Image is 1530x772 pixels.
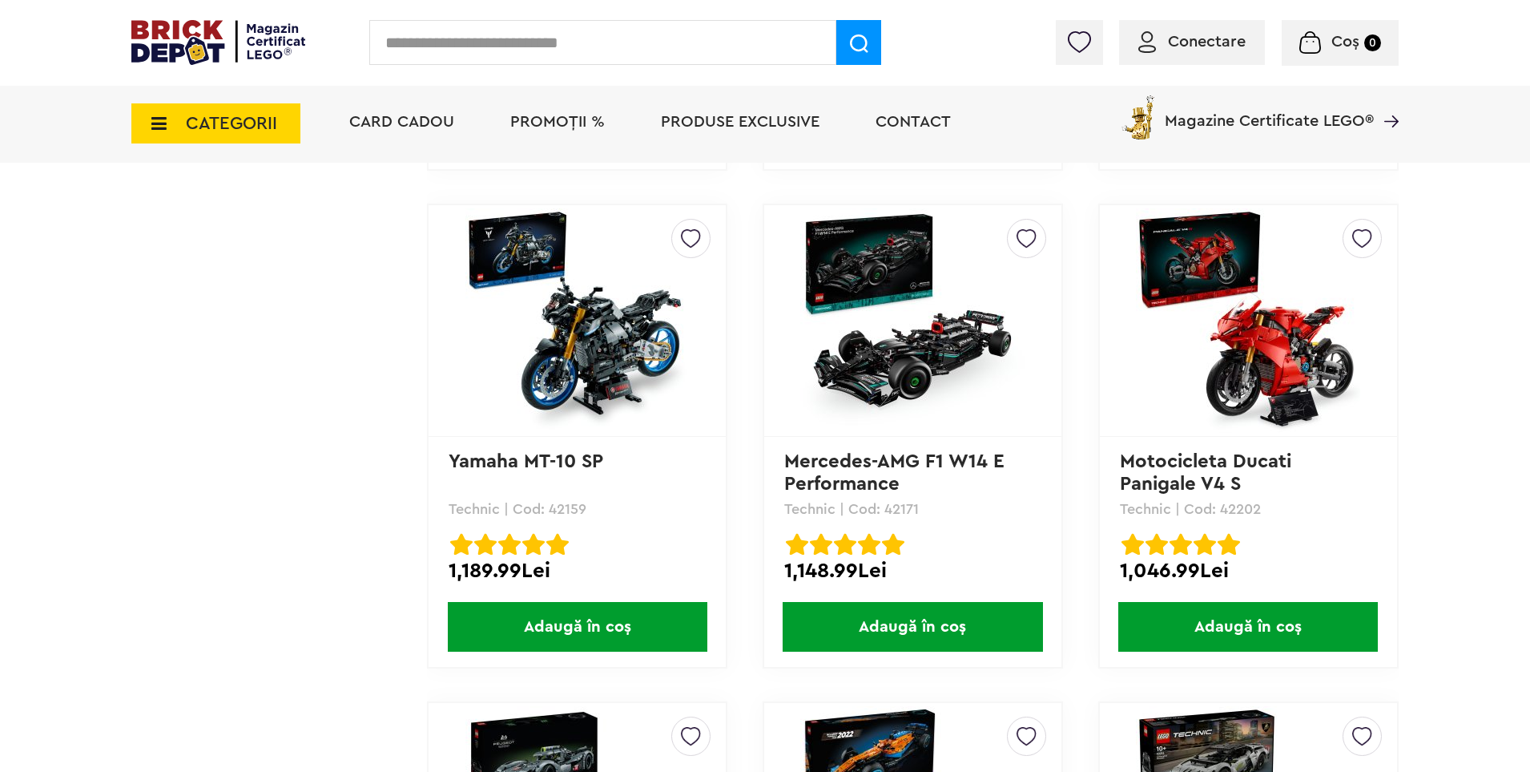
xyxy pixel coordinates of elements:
img: Evaluare cu stele [522,533,545,556]
img: Evaluare cu stele [1121,533,1144,556]
a: Magazine Certificate LEGO® [1374,92,1399,108]
img: Evaluare cu stele [498,533,521,556]
img: Evaluare cu stele [1194,533,1216,556]
img: Evaluare cu stele [1218,533,1240,556]
span: CATEGORII [186,115,277,132]
img: Evaluare cu stele [834,533,856,556]
a: Adaugă în coș [764,602,1061,652]
div: 1,189.99Lei [449,560,706,581]
a: Yamaha MT-10 SP [449,452,603,471]
a: Mercedes-AMG F1 W14 E Performance [784,452,1010,494]
a: Produse exclusive [661,114,819,130]
span: Adaugă în coș [783,602,1042,652]
img: Evaluare cu stele [546,533,569,556]
img: Evaluare cu stele [474,533,497,556]
a: Adaugă în coș [429,602,726,652]
p: Technic | Cod: 42159 [449,502,706,516]
a: Conectare [1138,34,1246,50]
a: Card Cadou [349,114,454,130]
img: Yamaha MT-10 SP [465,208,690,433]
a: Contact [876,114,951,130]
img: Evaluare cu stele [882,533,904,556]
img: Evaluare cu stele [450,533,473,556]
img: Evaluare cu stele [1145,533,1168,556]
a: Motocicleta Ducati Panigale V4 S [1120,452,1297,494]
span: Adaugă în coș [448,602,707,652]
img: Evaluare cu stele [810,533,832,556]
a: Adaugă în coș [1100,602,1397,652]
span: Magazine Certificate LEGO® [1165,92,1374,129]
div: 1,046.99Lei [1120,560,1377,581]
img: Evaluare cu stele [786,533,808,556]
img: Mercedes-AMG F1 W14 E Performance [800,208,1025,433]
p: Technic | Cod: 42202 [1120,502,1377,516]
a: PROMOȚII % [510,114,605,130]
small: 0 [1364,34,1381,51]
span: Coș [1331,34,1359,50]
img: Evaluare cu stele [1170,533,1192,556]
span: Conectare [1168,34,1246,50]
img: Evaluare cu stele [858,533,880,556]
p: Technic | Cod: 42171 [784,502,1041,516]
img: Motocicleta Ducati Panigale V4 S [1136,208,1360,433]
div: 1,148.99Lei [784,560,1041,581]
span: Adaugă în coș [1118,602,1378,652]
